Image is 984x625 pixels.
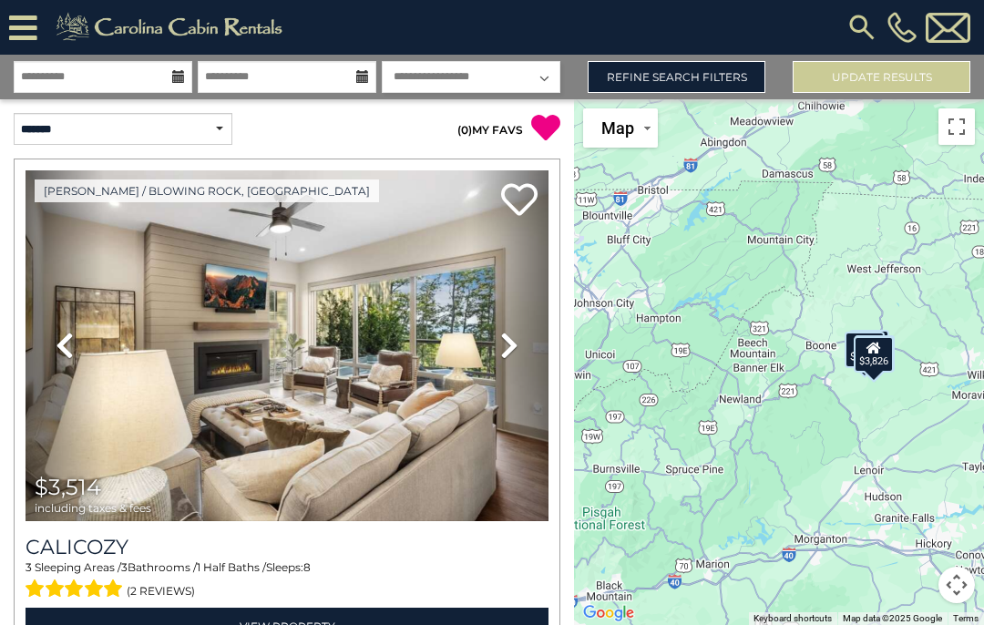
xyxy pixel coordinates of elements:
a: (0)MY FAVS [457,123,523,137]
span: including taxes & fees [35,502,151,514]
a: Open this area in Google Maps (opens a new window) [579,601,639,625]
span: 8 [303,560,311,574]
a: Add to favorites [501,181,538,220]
a: Terms (opens in new tab) [953,613,979,623]
img: Google [579,601,639,625]
a: [PERSON_NAME] / Blowing Rock, [GEOGRAPHIC_DATA] [35,179,379,202]
a: Calicozy [26,535,548,559]
span: 3 [121,560,128,574]
span: Map data ©2025 Google [843,613,942,623]
div: $3,826 [854,335,894,372]
button: Keyboard shortcuts [753,612,832,625]
span: ( ) [457,123,472,137]
span: 0 [461,123,468,137]
div: Sleeping Areas / Bathrooms / Sleeps: [26,559,548,603]
a: Refine Search Filters [588,61,765,93]
img: thumbnail_167084326.jpeg [26,170,548,521]
button: Map camera controls [938,567,975,603]
button: Change map style [583,108,658,148]
div: $2,898 [845,331,885,367]
span: $3,514 [35,474,101,500]
span: 1 Half Baths / [197,560,266,574]
div: $3,058 [849,329,889,365]
img: search-regular.svg [846,11,878,44]
img: Khaki-logo.png [46,9,298,46]
span: 3 [26,560,32,574]
span: Map [601,118,634,138]
a: [PHONE_NUMBER] [883,12,921,43]
button: Toggle fullscreen view [938,108,975,145]
span: (2 reviews) [127,579,195,603]
button: Update Results [793,61,970,93]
